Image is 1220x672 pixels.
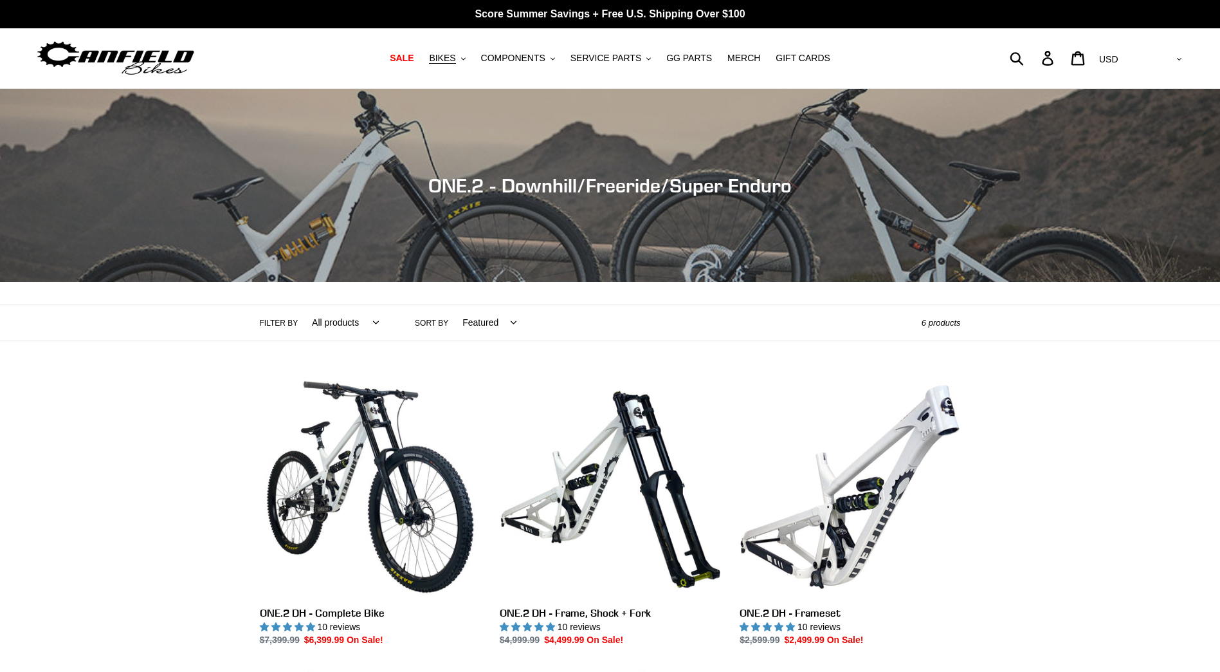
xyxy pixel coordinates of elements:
span: BIKES [429,53,455,64]
span: GIFT CARDS [776,53,830,64]
label: Sort by [415,317,448,329]
a: GG PARTS [660,50,718,67]
button: SERVICE PARTS [564,50,657,67]
button: COMPONENTS [475,50,561,67]
button: BIKES [423,50,471,67]
span: ONE.2 - Downhill/Freeride/Super Enduro [428,174,792,197]
span: SERVICE PARTS [570,53,641,64]
span: 6 products [922,318,961,328]
label: Filter by [260,317,298,329]
span: SALE [390,53,414,64]
span: MERCH [727,53,760,64]
input: Search [1017,44,1050,72]
span: COMPONENTS [481,53,545,64]
a: MERCH [721,50,767,67]
a: SALE [383,50,420,67]
span: GG PARTS [666,53,712,64]
a: GIFT CARDS [769,50,837,67]
img: Canfield Bikes [35,38,196,79]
